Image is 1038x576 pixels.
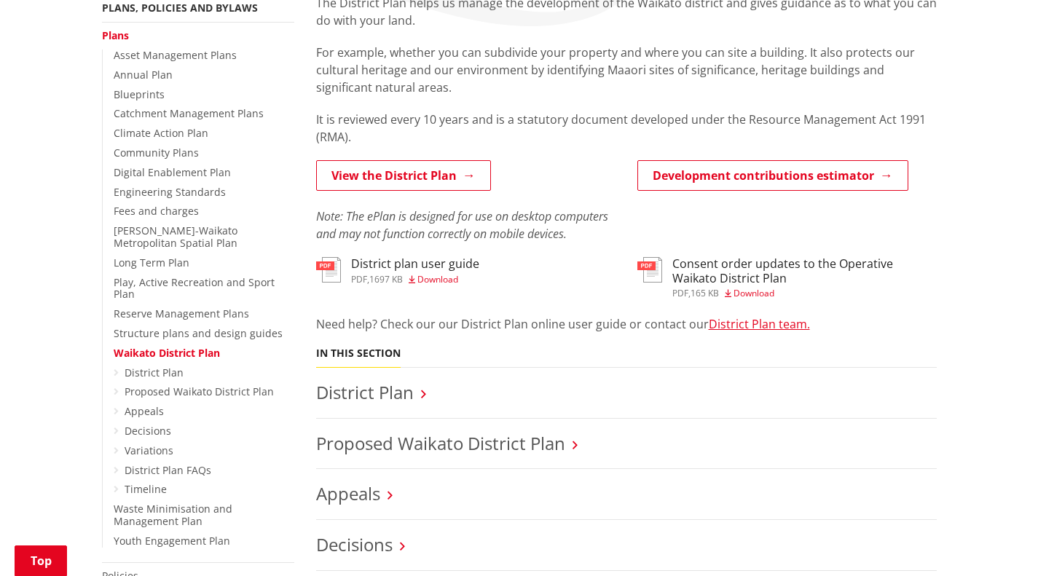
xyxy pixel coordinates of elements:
[316,257,479,283] a: District plan user guide pdf,1697 KB Download
[114,224,237,250] a: [PERSON_NAME]-Waikato Metropolitan Spatial Plan
[125,424,171,438] a: Decisions
[102,1,258,15] a: Plans, policies and bylaws
[316,532,393,556] a: Decisions
[114,165,231,179] a: Digital Enablement Plan
[672,289,937,298] div: ,
[316,44,937,96] p: For example, whether you can subdivide your property and where you can site a building. It also p...
[114,346,220,360] a: Waikato District Plan
[351,257,479,271] h3: District plan user guide
[417,273,458,285] span: Download
[125,463,211,477] a: District Plan FAQs
[114,502,232,528] a: Waste Minimisation and Management Plan
[125,384,274,398] a: Proposed Waikato District Plan
[316,481,380,505] a: Appeals
[125,443,173,457] a: Variations
[114,68,173,82] a: Annual Plan
[114,185,226,199] a: Engineering Standards
[672,257,937,285] h3: Consent order updates to the Operative Waikato District Plan
[114,256,189,269] a: Long Term Plan
[114,126,208,140] a: Climate Action Plan
[316,111,937,146] p: It is reviewed every 10 years and is a statutory document developed under the Resource Management...
[316,347,401,360] h5: In this section
[114,204,199,218] a: Fees and charges
[114,146,199,159] a: Community Plans
[15,545,67,576] a: Top
[369,273,403,285] span: 1697 KB
[316,208,608,242] em: Note: The ePlan is designed for use on desktop computers and may not function correctly on mobile...
[734,287,774,299] span: Download
[316,315,937,333] p: Need help? Check our our District Plan online user guide or contact our
[709,316,810,332] a: District Plan team.
[114,326,283,340] a: Structure plans and design guides
[637,160,908,191] a: Development contributions estimator
[114,48,237,62] a: Asset Management Plans
[351,275,479,284] div: ,
[114,534,230,548] a: Youth Engagement Plan
[125,482,167,496] a: Timeline
[316,431,565,455] a: Proposed Waikato District Plan
[114,307,249,320] a: Reserve Management Plans
[351,273,367,285] span: pdf
[971,515,1023,567] iframe: Messenger Launcher
[637,257,662,283] img: document-pdf.svg
[102,28,129,42] a: Plans
[114,106,264,120] a: Catchment Management Plans
[316,257,341,283] img: document-pdf.svg
[691,287,719,299] span: 165 KB
[316,160,491,191] a: View the District Plan
[316,380,414,404] a: District Plan
[125,404,164,418] a: Appeals
[114,275,275,301] a: Play, Active Recreation and Sport Plan
[114,87,165,101] a: Blueprints
[672,287,688,299] span: pdf
[125,366,184,379] a: District Plan
[637,257,937,297] a: Consent order updates to the Operative Waikato District Plan pdf,165 KB Download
